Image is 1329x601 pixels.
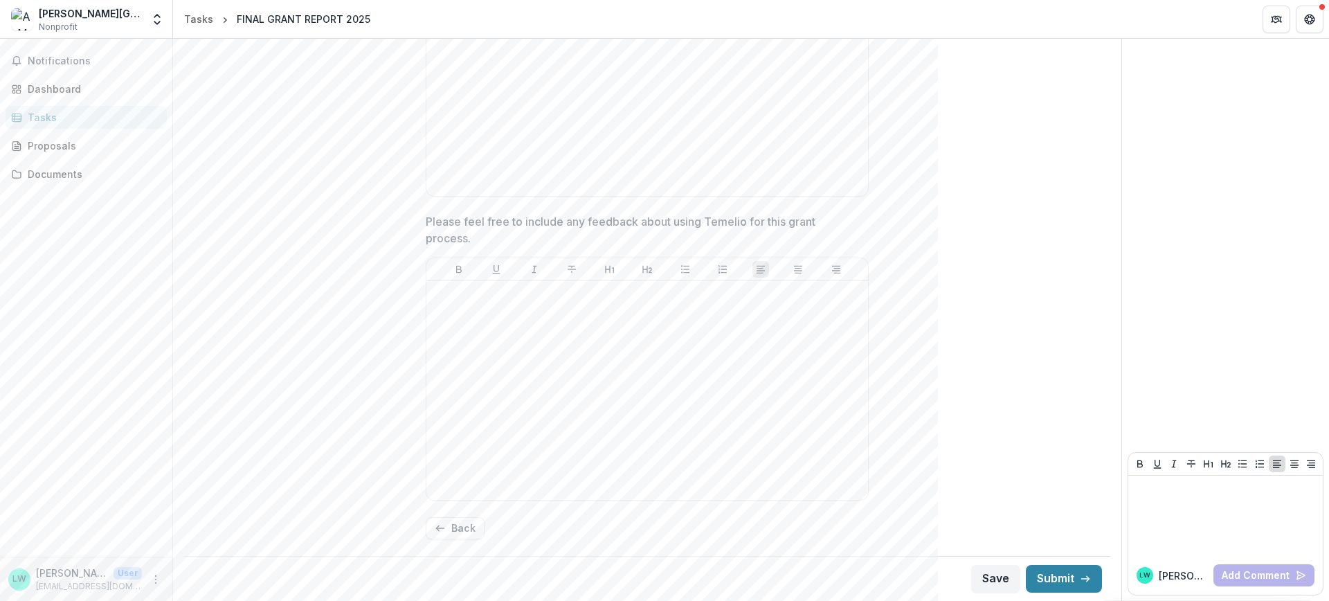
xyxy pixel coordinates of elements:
[602,261,618,278] button: Heading 1
[1286,456,1303,472] button: Align Center
[36,566,108,580] p: [PERSON_NAME]
[752,261,769,278] button: Align Left
[12,575,26,584] div: Lacey Wozny
[971,565,1020,593] button: Save
[39,21,78,33] span: Nonprofit
[1218,456,1234,472] button: Heading 2
[237,12,370,26] div: FINAL GRANT REPORT 2025
[426,517,485,539] button: Back
[184,12,213,26] div: Tasks
[451,261,467,278] button: Bold
[147,6,167,33] button: Open entity switcher
[28,82,156,96] div: Dashboard
[526,261,543,278] button: Italicize
[1183,456,1200,472] button: Strike
[1132,456,1148,472] button: Bold
[1139,572,1150,579] div: Lacey Wozny
[1213,564,1314,586] button: Add Comment
[6,106,167,129] a: Tasks
[1303,456,1319,472] button: Align Right
[1296,6,1323,33] button: Get Help
[179,9,219,29] a: Tasks
[1263,6,1290,33] button: Partners
[790,261,806,278] button: Align Center
[6,78,167,100] a: Dashboard
[6,134,167,157] a: Proposals
[714,261,731,278] button: Ordered List
[6,50,167,72] button: Notifications
[28,167,156,181] div: Documents
[1159,568,1208,583] p: [PERSON_NAME]
[1234,456,1251,472] button: Bullet List
[426,213,860,246] p: Please feel free to include any feedback about using Temelio for this grant process.
[1026,565,1102,593] button: Submit
[147,571,164,588] button: More
[28,110,156,125] div: Tasks
[36,580,142,593] p: [EMAIL_ADDRESS][DOMAIN_NAME]
[639,261,656,278] button: Heading 2
[677,261,694,278] button: Bullet List
[39,6,142,21] div: [PERSON_NAME][GEOGRAPHIC_DATA]
[6,163,167,186] a: Documents
[1269,456,1285,472] button: Align Left
[488,261,505,278] button: Underline
[828,261,844,278] button: Align Right
[1149,456,1166,472] button: Underline
[114,567,142,580] p: User
[11,8,33,30] img: ALMA BACKYARD FARM
[1251,456,1268,472] button: Ordered List
[1200,456,1217,472] button: Heading 1
[28,55,161,67] span: Notifications
[179,9,376,29] nav: breadcrumb
[563,261,580,278] button: Strike
[1166,456,1182,472] button: Italicize
[28,138,156,153] div: Proposals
